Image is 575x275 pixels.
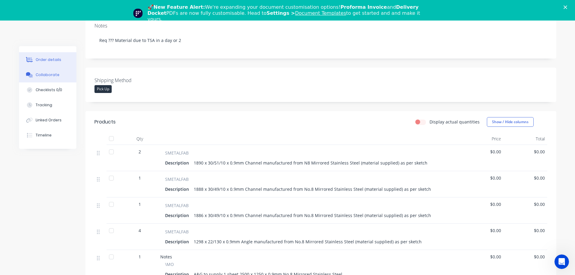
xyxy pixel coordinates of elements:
[462,201,501,207] span: $0.00
[36,102,52,108] div: Tracking
[462,227,501,234] span: $0.00
[506,149,545,155] span: $0.00
[554,254,569,269] iframe: Intercom live chat
[36,133,52,138] div: Timeline
[36,72,59,78] div: Collaborate
[139,254,141,260] span: 1
[506,201,545,207] span: $0.00
[94,77,170,84] label: Shipping Method
[19,82,76,98] button: Checklists 0/0
[94,85,112,93] div: Pick Up
[133,8,143,18] img: Profile image for Team
[36,57,61,62] div: Order details
[139,201,141,207] span: 1
[139,227,141,234] span: 4
[165,261,174,267] span: \MO
[462,254,501,260] span: $0.00
[139,149,141,155] span: 2
[160,254,172,260] span: Notes
[564,5,570,9] div: Close
[506,254,545,260] span: $0.00
[19,128,76,143] button: Timeline
[340,4,387,10] b: Proforma Invoice
[267,10,346,16] b: Settings >
[165,202,189,209] span: SMETALFAB
[94,23,547,29] div: Notes
[191,158,430,167] div: 1890 x 30/51/10 x 0.9mm Channel manufactured from N8 Mirrored Stainless Steel (material supplied)...
[154,4,205,10] b: New Feature Alert:
[506,227,545,234] span: $0.00
[19,98,76,113] button: Tracking
[148,4,419,16] b: Delivery Docket
[191,211,433,220] div: 1886 x 30/49/10 x 0.9mm Channel manufactured from No.8 Mirrored Stainless Steel (material supplie...
[36,87,62,93] div: Checklists 0/0
[94,118,116,126] div: Products
[165,176,189,182] span: SMETALFAB
[139,175,141,181] span: 1
[36,117,62,123] div: Linked Orders
[165,150,189,156] span: SMETALFAB
[460,133,503,145] div: Price
[19,67,76,82] button: Collaborate
[165,237,191,246] div: Description
[295,10,346,16] a: Document Templates
[487,117,534,127] button: Show / Hide columns
[165,229,189,235] span: SMETALFAB
[94,31,547,50] div: Req ??? Material due to TSA in a day or 2
[430,119,480,125] label: Display actual quantities
[503,133,547,145] div: Total
[506,175,545,181] span: $0.00
[191,185,433,193] div: 1888 x 30/49/10 x 0.9mm Channel manufactured from No.8 Mirrored Stainless Steel (material supplie...
[165,185,191,193] div: Description
[191,237,424,246] div: 1298 x 22/130 x 0.9mm Angle manufactured from No.8 Mirrored Stainless Steel (material supplied) a...
[148,4,433,22] div: 🚀 We're expanding your document customisation options! and PDFs are now fully customisable. Head ...
[122,133,158,145] div: Qty
[165,158,191,167] div: Description
[462,149,501,155] span: $0.00
[19,113,76,128] button: Linked Orders
[462,175,501,181] span: $0.00
[19,52,76,67] button: Order details
[165,211,191,220] div: Description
